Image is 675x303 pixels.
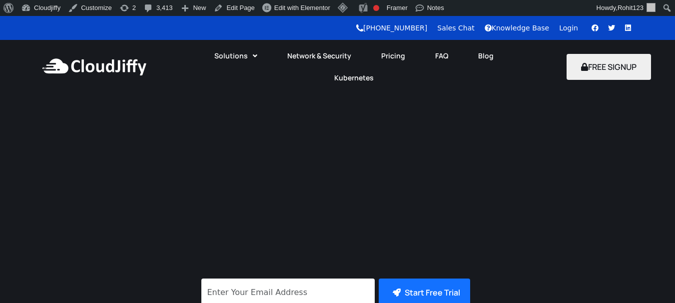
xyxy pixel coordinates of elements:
[567,61,651,72] a: FREE SIGNUP
[366,45,420,67] a: Pricing
[319,67,389,89] a: Kubernetes
[199,45,272,67] a: Solutions
[463,45,509,67] a: Blog
[373,5,379,11] div: Focus keyphrase not set
[485,24,550,32] a: Knowledge Base
[559,24,578,32] a: Login
[356,24,427,32] a: [PHONE_NUMBER]
[420,45,463,67] a: FAQ
[567,54,651,80] button: FREE SIGNUP
[274,4,330,11] span: Edit with Elementor
[437,24,474,32] a: Sales Chat
[272,45,366,67] a: Network & Security
[618,4,644,11] span: Rohit123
